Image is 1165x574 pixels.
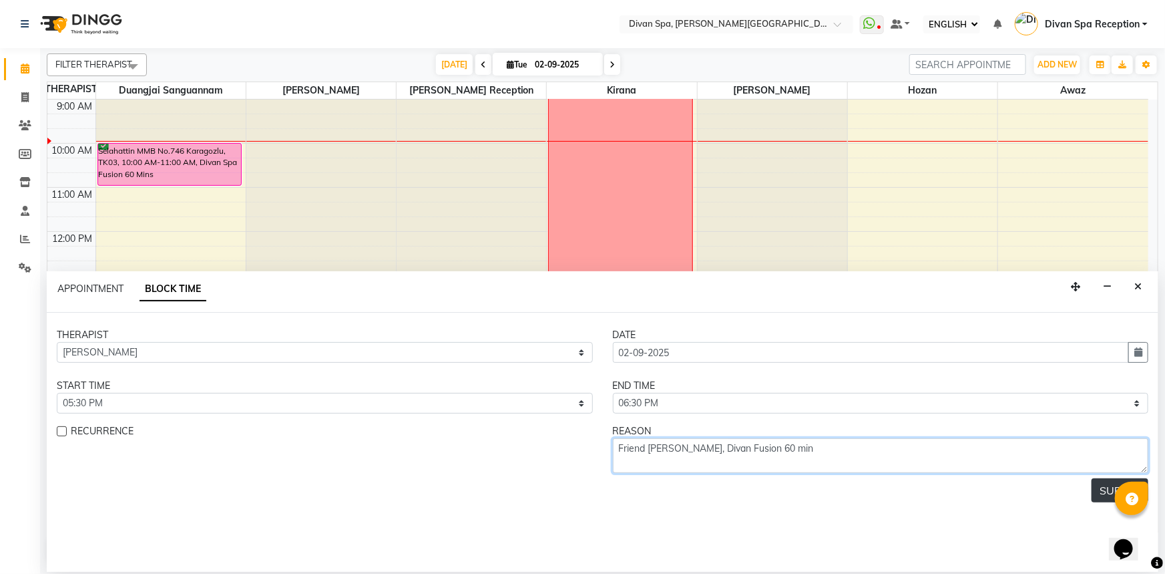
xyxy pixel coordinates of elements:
[47,82,95,96] div: THERAPIST
[1045,17,1140,31] span: Divan Spa Reception
[436,54,473,75] span: [DATE]
[1109,521,1152,561] iframe: chat widget
[57,283,124,295] span: APPOINTMENT
[71,424,134,441] span: RECURRENCE
[55,100,95,114] div: 9:00 AM
[503,59,531,69] span: Tue
[57,328,593,342] div: THERAPIST
[613,328,1149,342] div: DATE
[1037,59,1077,69] span: ADD NEW
[998,82,1148,99] span: Awaz
[547,82,696,99] span: kirana
[140,277,206,301] span: BLOCK TIME
[1034,55,1080,74] button: ADD NEW
[698,82,847,99] span: [PERSON_NAME]
[49,188,95,202] div: 11:00 AM
[50,232,95,246] div: 12:00 PM
[613,342,1130,363] input: yyyy-mm-dd
[49,144,95,158] div: 10:00 AM
[613,379,1149,393] div: END TIME
[98,144,242,185] div: Selahattin MMB No.746 Karagozlu, TK03, 10:00 AM-11:00 AM, Divan Spa Fusion 60 Mins
[848,82,997,99] span: Hozan
[1128,277,1148,297] button: Close
[1092,478,1148,503] button: SUBMIT
[531,55,598,75] input: 2025-09-02
[246,82,396,99] span: [PERSON_NAME]
[57,379,593,393] div: START TIME
[55,59,132,69] span: FILTER THERAPIST
[909,54,1026,75] input: SEARCH APPOINTMENT
[96,82,246,99] span: Duangjai Sanguannam
[34,5,126,43] img: logo
[397,82,546,99] span: [PERSON_NAME] Reception
[613,424,1149,438] div: REASON
[1015,12,1038,35] img: Divan Spa Reception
